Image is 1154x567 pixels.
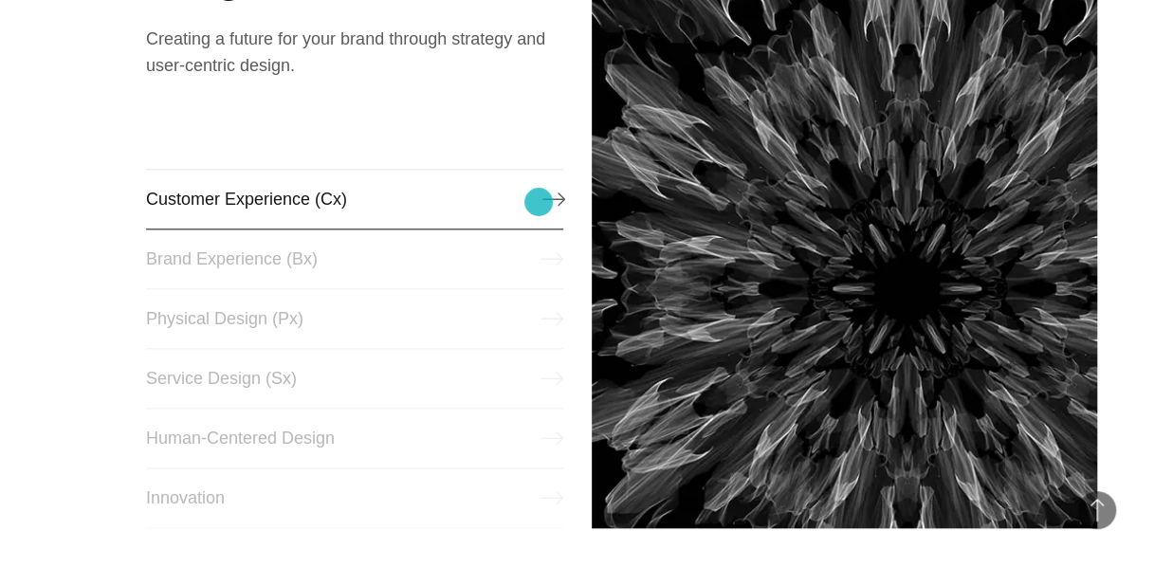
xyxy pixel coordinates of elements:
p: Creating a future for your brand through strategy and user-centric design. [146,26,563,79]
button: Back to Top [1078,491,1116,529]
a: Physical Design (Px) [146,288,563,349]
a: Service Design (Sx) [146,348,563,409]
a: Innovation [146,467,563,528]
a: Brand Experience (Bx) [146,229,563,289]
a: Customer Experience (Cx) [146,169,563,229]
a: Human-Centered Design [146,408,563,468]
